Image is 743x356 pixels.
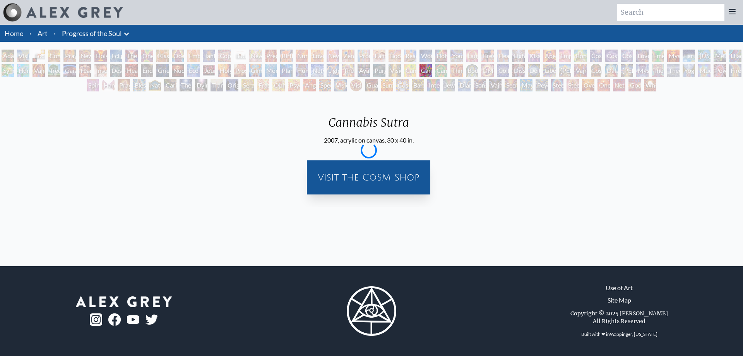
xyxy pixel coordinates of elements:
[481,50,494,62] div: Breathing
[125,50,138,62] div: The Kiss
[578,328,661,341] div: Built with ❤ in
[33,50,45,62] div: Body, Mind, Spirit
[489,79,502,91] div: Vajra Being
[667,50,680,62] div: Mysteriosa 2
[280,50,293,62] div: Birth
[714,50,726,62] div: Metamorphosis
[48,50,60,62] div: Contemplation
[551,79,563,91] div: Steeplehead 1
[156,50,169,62] div: Kissing
[141,64,153,77] div: Endarkenment
[574,50,587,62] div: Bond
[203,64,215,77] div: Journey of the Wounded Healer
[543,64,556,77] div: Liberation Through Seeing
[505,79,517,91] div: Secret Writing Being
[606,283,633,292] a: Use of Art
[419,50,432,62] div: Wonder
[164,79,176,91] div: Caring
[26,25,34,42] li: ·
[38,28,48,39] a: Art
[172,64,184,77] div: Nuclear Crucifixion
[597,79,610,91] div: One
[322,115,415,136] div: Cannabis Sutra
[187,64,200,77] div: Eco-Atlas
[652,50,664,62] div: Emerald Grail
[628,79,641,91] div: Godself
[466,50,478,62] div: Laughing Man
[381,79,393,91] div: Sunyata
[474,79,486,91] div: Song of Vajra Being
[481,64,494,77] div: DMT - The Spirit Molecule
[296,50,308,62] div: Nursing
[133,79,146,91] div: Blessing Hand
[404,50,416,62] div: Reading
[559,50,571,62] div: Empowerment
[62,28,122,39] a: Progress of the Soul
[146,315,158,325] img: twitter-logo.png
[234,64,246,77] div: Prostration
[94,50,107,62] div: Holy Grail
[327,50,339,62] div: New Family
[51,25,59,42] li: ·
[652,64,664,77] div: The Seer
[48,64,60,77] div: Tree & Person
[617,4,724,21] input: Search
[311,50,324,62] div: Love Circuit
[180,79,192,91] div: The Soul Finds It's Way
[613,79,625,91] div: Net of Being
[698,64,710,77] div: Mudra
[590,64,602,77] div: Cosmic Christ
[272,79,285,91] div: Ophanic Eyelash
[567,79,579,91] div: Steeplehead 2
[87,79,99,91] div: Spirit Animates the Flesh
[322,136,415,145] div: 2007, acrylic on canvas, 30 x 40 in.
[683,50,695,62] div: Earth Energies
[404,64,416,77] div: Cannabis Mudra
[450,64,463,77] div: Third Eye Tears of Joy
[590,50,602,62] div: Cosmic Creativity
[79,64,91,77] div: Fear
[172,50,184,62] div: Ocean of Love Bliss
[512,50,525,62] div: Lightweaver
[389,50,401,62] div: Boo-boo
[528,64,540,77] div: Deities & Demons Drinking from the Milky Pool
[319,79,331,91] div: Spectral Lotus
[419,64,432,77] div: Cannabis Sutra
[249,50,262,62] div: Newborn
[141,50,153,62] div: One Taste
[667,64,680,77] div: Theologue
[396,79,409,91] div: Cosmic Elf
[497,50,509,62] div: Healing
[729,50,741,62] div: Lilacs
[241,79,254,91] div: Seraphic Transport Docking on the Third Eye
[203,50,215,62] div: Tantra
[608,296,631,305] a: Site Map
[79,50,91,62] div: New Man New Woman
[582,79,594,91] div: Oversoul
[149,79,161,91] div: Nature of Mind
[234,50,246,62] div: Buddha Embryo
[63,64,76,77] div: Gaia
[195,79,207,91] div: Dying
[412,79,424,91] div: Bardo Being
[125,64,138,77] div: Headache
[683,64,695,77] div: Yogi & the Möbius Sphere
[118,79,130,91] div: Praying Hands
[373,50,385,62] div: Family
[636,50,649,62] div: Love is a Cosmic Force
[110,64,122,77] div: Despair
[280,64,293,77] div: Planetary Prayers
[187,50,200,62] div: Embracing
[156,64,169,77] div: Grieving
[312,165,426,190] a: Visit the CoSM Shop
[226,79,238,91] div: Original Face
[435,50,447,62] div: Holy Family
[450,50,463,62] div: Young & Old
[218,50,231,62] div: Copulating
[435,64,447,77] div: Cannabacchus
[358,64,370,77] div: Ayahuasca Visitation
[108,313,121,326] img: fb-logo.png
[536,79,548,91] div: Peyote Being
[257,79,269,91] div: Fractal Eyes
